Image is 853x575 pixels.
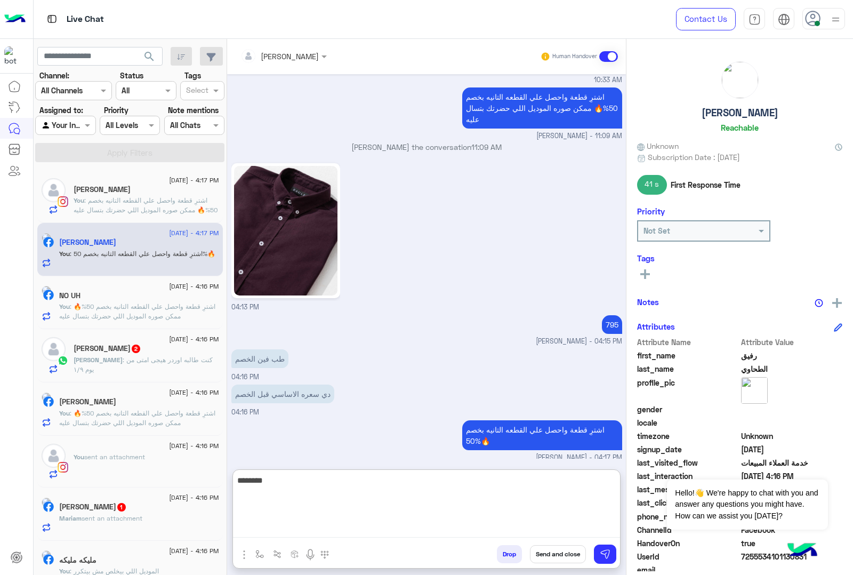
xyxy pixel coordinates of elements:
img: Facebook [43,501,54,512]
span: gender [637,404,739,415]
span: sent an attachment [82,514,142,522]
span: First Response Time [671,179,741,190]
a: tab [744,8,765,30]
span: last_clicked_button [637,497,739,508]
img: hulul-logo.png [784,532,821,570]
h5: NO UH [59,291,81,300]
img: send message [600,549,610,560]
span: Unknown [741,430,843,442]
img: tab [778,13,790,26]
span: [DATE] - 4:17 PM [169,228,219,238]
span: 41 s [637,175,667,194]
span: اشترِ قطعة واحصل علي القطعه التانيه بخصم 50%🔥 ممكن صوره الموديل اللي حضرتك بتسال عليه [74,196,218,214]
span: You [74,196,84,204]
span: 2 [132,345,140,353]
h6: Priority [637,206,665,216]
span: [DATE] - 4:16 PM [169,493,219,502]
span: You [59,409,70,417]
h5: Monika Ali [74,344,141,353]
span: [DATE] - 4:16 PM [169,388,219,397]
button: Send and close [530,545,586,563]
h6: Tags [637,253,842,263]
p: 6/9/2025, 4:16 PM [231,385,334,403]
span: phone_number [637,511,739,522]
span: [DATE] - 4:16 PM [169,334,219,344]
p: [PERSON_NAME] the conversation [231,141,622,153]
img: send attachment [238,548,251,561]
span: timezone [637,430,739,442]
small: Human Handover [552,52,597,61]
img: picture [42,498,51,507]
h5: Mariam Hany [59,502,127,512]
h5: [PERSON_NAME] [702,107,778,119]
img: defaultAdmin.png [42,178,66,202]
span: You [59,250,70,258]
h6: Attributes [637,322,675,331]
span: رفيق [741,350,843,361]
span: last_name [637,363,739,374]
span: 10:33 AM [594,75,622,85]
span: last_visited_flow [637,457,739,468]
span: locale [637,417,739,428]
p: 6/9/2025, 4:16 PM [231,349,288,368]
span: 04:13 PM [231,303,259,311]
img: profile [829,13,842,26]
label: Status [120,70,143,81]
span: 7255534101130831 [741,551,843,562]
img: WhatsApp [58,355,68,366]
button: Drop [497,545,522,563]
span: 1 [117,503,126,512]
img: Facebook [43,237,54,247]
span: 04:16 PM [231,408,259,416]
label: Channel: [39,70,69,81]
img: 713415422032625 [4,46,23,66]
span: true [741,538,843,549]
img: Logo [4,8,26,30]
p: 6/9/2025, 4:17 PM [462,420,622,450]
img: tab [45,12,59,26]
span: الطحاوي [741,363,843,374]
button: Apply Filters [35,143,224,162]
label: Tags [184,70,201,81]
span: Subscription Date : [DATE] [648,151,740,163]
span: sent an attachment [84,453,145,461]
img: Instagram [58,462,68,473]
span: null [741,417,843,428]
h5: Ahmed Nasr [74,185,131,194]
span: first_name [637,350,739,361]
img: add [832,298,842,308]
img: Instagram [58,196,68,207]
p: 6/9/2025, 11:09 AM [462,87,622,129]
div: Select [184,84,208,98]
span: UserId [637,551,739,562]
span: Attribute Name [637,337,739,348]
span: profile_pic [637,377,739,402]
span: 2025-08-23T17:44:42.428Z [741,444,843,455]
img: Facebook [43,554,54,565]
img: Facebook [43,396,54,407]
span: signup_date [637,444,739,455]
img: create order [291,550,299,558]
span: [PERSON_NAME] [74,356,123,364]
h5: مليكه مليكه [59,556,96,565]
label: Priority [104,105,128,116]
img: picture [42,286,51,296]
button: create order [286,545,304,563]
h5: Abdelrohman Magdi [59,397,116,406]
span: ChannelId [637,524,739,536]
span: اشترِ قطعة واحصل علي القطعه التانيه بخصم 50%🔥 ممكن صوره الموديل اللي حضرتك بتسال عليه [59,302,215,320]
span: 0 [741,524,843,536]
span: [DATE] - 4:16 PM [169,282,219,291]
span: [DATE] - 4:16 PM [169,441,219,451]
img: Facebook [43,290,54,300]
span: اشترِ قطعة واحصل علي القطعه التانيه بخصم 50%🔥 [70,250,215,258]
span: [DATE] - 4:16 PM [169,546,219,556]
span: الموديل اللي بيخلص مش بيتكرر [70,567,159,575]
img: select flow [255,550,264,558]
img: 541044330_628328143680284_7003627294988111101_n.jpg [234,166,337,296]
span: You [74,453,84,461]
span: Unknown [637,140,679,151]
img: picture [42,550,51,560]
img: make a call [320,550,329,559]
span: You [59,302,70,310]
